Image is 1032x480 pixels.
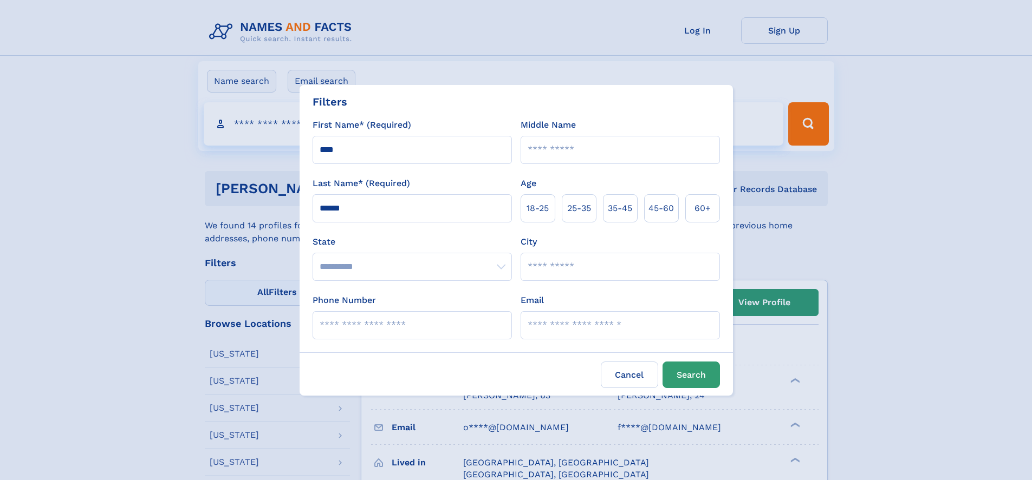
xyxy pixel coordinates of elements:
[648,202,674,215] span: 45‑60
[601,361,658,388] label: Cancel
[527,202,549,215] span: 18‑25
[313,177,410,190] label: Last Name* (Required)
[663,361,720,388] button: Search
[521,177,536,190] label: Age
[313,94,347,110] div: Filters
[608,202,632,215] span: 35‑45
[521,294,544,307] label: Email
[567,202,591,215] span: 25‑35
[695,202,711,215] span: 60+
[313,294,376,307] label: Phone Number
[313,119,411,131] label: First Name* (Required)
[521,119,576,131] label: Middle Name
[521,235,537,248] label: City
[313,235,512,248] label: State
